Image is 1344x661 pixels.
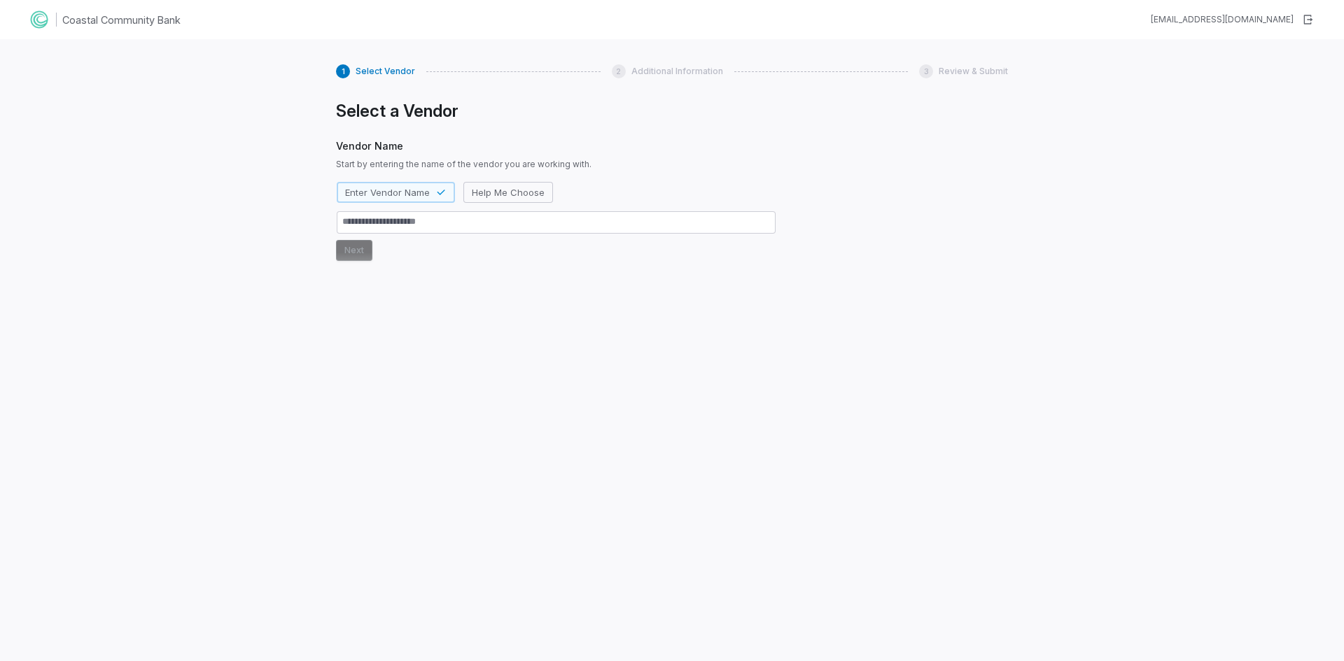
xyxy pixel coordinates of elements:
span: Review & Submit [939,66,1008,77]
div: 2 [612,64,626,78]
span: Help Me Choose [472,186,545,199]
div: 3 [919,64,933,78]
div: [EMAIL_ADDRESS][DOMAIN_NAME] [1151,14,1294,25]
span: Additional Information [631,66,723,77]
div: 1 [336,64,350,78]
img: Clerk Logo [28,8,50,31]
span: Select Vendor [356,66,415,77]
h1: Select a Vendor [336,101,776,122]
button: Help Me Choose [463,182,553,203]
button: Enter Vendor Name [337,182,455,203]
span: Vendor Name [336,138,776,153]
span: Start by entering the name of the vendor you are working with. [336,159,776,170]
h1: Coastal Community Bank [62,13,181,27]
span: Enter Vendor Name [345,186,430,199]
